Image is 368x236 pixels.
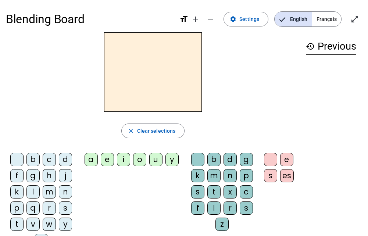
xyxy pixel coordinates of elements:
mat-icon: history [306,42,315,51]
div: e [101,153,114,166]
button: Settings [224,12,268,26]
div: c [43,153,56,166]
div: r [43,201,56,215]
div: x [224,185,237,199]
mat-icon: open_in_full [350,15,359,24]
div: t [207,185,221,199]
div: z [215,218,229,231]
div: s [264,169,277,182]
div: b [207,153,221,166]
div: p [10,201,24,215]
button: Increase font size [188,12,203,26]
div: a [85,153,98,166]
button: Enter full screen [347,12,362,26]
div: t [10,218,24,231]
button: Decrease font size [203,12,218,26]
span: English [275,12,312,26]
mat-icon: add [191,15,200,24]
div: f [191,201,204,215]
mat-icon: close [128,128,134,134]
div: y [59,218,72,231]
div: es [280,169,294,182]
div: m [43,185,56,199]
div: v [26,218,40,231]
div: b [26,153,40,166]
button: Clear selections [121,124,185,138]
div: u [149,153,162,166]
div: o [133,153,146,166]
div: m [207,169,221,182]
mat-icon: format_size [179,15,188,24]
mat-icon: settings [230,16,236,22]
div: w [43,218,56,231]
div: i [117,153,130,166]
mat-icon: remove [206,15,215,24]
div: y [165,153,179,166]
div: l [26,185,40,199]
h3: Previous [306,38,356,55]
span: Clear selections [137,126,176,135]
div: h [43,169,56,182]
div: s [240,201,253,215]
div: d [59,153,72,166]
div: s [59,201,72,215]
div: k [10,185,24,199]
div: s [191,185,204,199]
span: Français [312,12,341,26]
span: Settings [239,15,259,24]
div: d [224,153,237,166]
div: e [280,153,293,166]
div: q [26,201,40,215]
div: r [224,201,237,215]
div: p [240,169,253,182]
mat-button-toggle-group: Language selection [274,11,342,27]
div: n [59,185,72,199]
div: c [240,185,253,199]
div: j [59,169,72,182]
div: l [207,201,221,215]
div: g [26,169,40,182]
div: g [240,153,253,166]
div: f [10,169,24,182]
h1: Blending Board [6,7,174,31]
div: k [191,169,204,182]
div: n [224,169,237,182]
